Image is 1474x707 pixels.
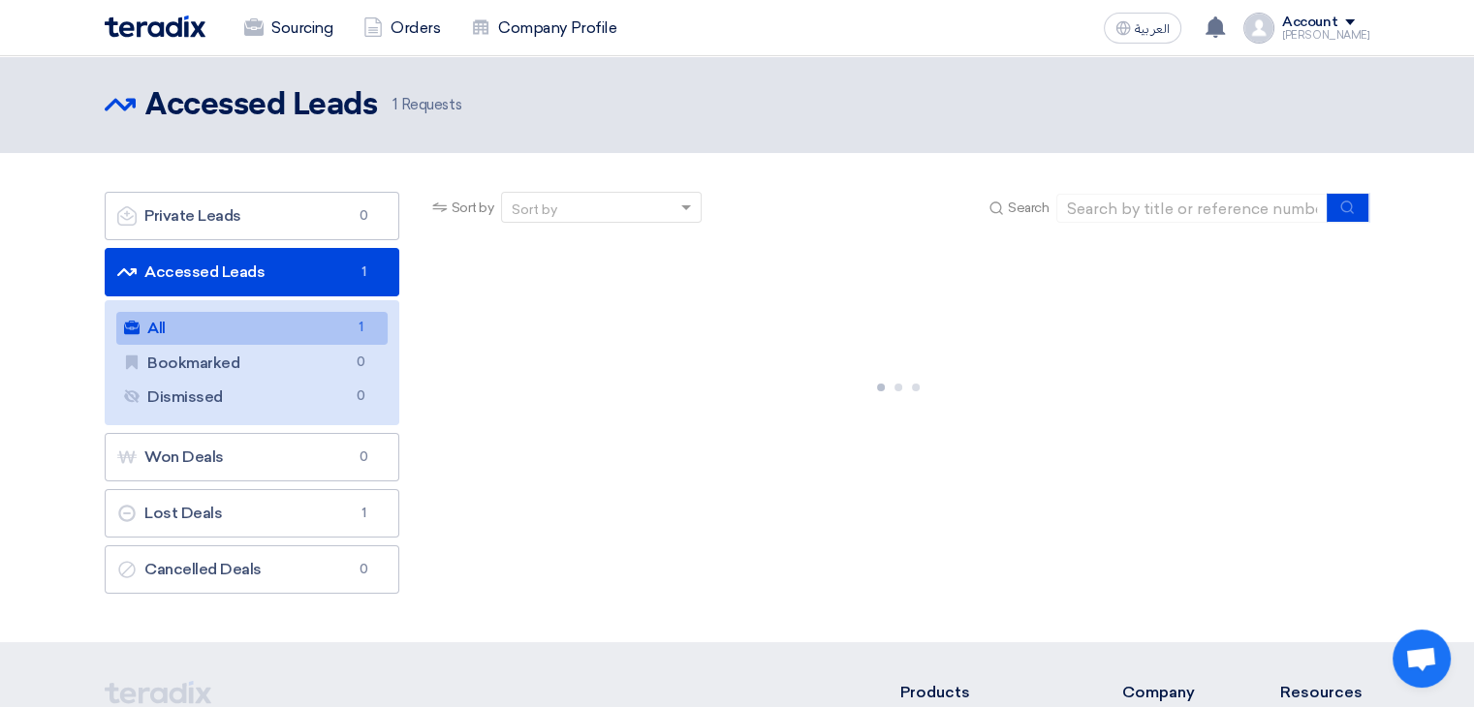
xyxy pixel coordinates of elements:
span: 1 [392,96,397,113]
span: Requests [392,94,461,116]
img: Teradix logo [105,15,205,38]
a: Dismissed [116,381,388,414]
span: 0 [349,353,372,373]
div: [PERSON_NAME] [1282,30,1369,41]
a: Lost Deals1 [105,489,399,538]
a: All [116,312,388,345]
span: العربية [1135,22,1170,36]
a: Bookmarked [116,347,388,380]
span: 0 [352,206,375,226]
li: Company [1121,681,1222,704]
span: Search [1008,198,1049,218]
button: العربية [1104,13,1181,44]
a: Sourcing [229,7,348,49]
span: 1 [352,504,375,523]
a: Cancelled Deals0 [105,545,399,594]
a: Orders [348,7,455,49]
span: 0 [349,386,372,407]
span: 0 [352,560,375,579]
a: Private Leads0 [105,192,399,240]
li: Resources [1280,681,1369,704]
span: 1 [352,262,375,282]
img: profile_test.png [1243,13,1274,44]
span: Sort by [452,198,494,218]
div: Sort by [512,200,557,220]
span: 1 [349,318,372,338]
span: 0 [352,447,375,467]
div: Account [1282,15,1337,31]
a: Accessed Leads1 [105,248,399,296]
a: Company Profile [455,7,632,49]
a: Won Deals0 [105,433,399,481]
div: Open chat [1393,630,1451,688]
li: Products [900,681,1064,704]
h2: Accessed Leads [145,86,377,125]
input: Search by title or reference number [1056,194,1328,223]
